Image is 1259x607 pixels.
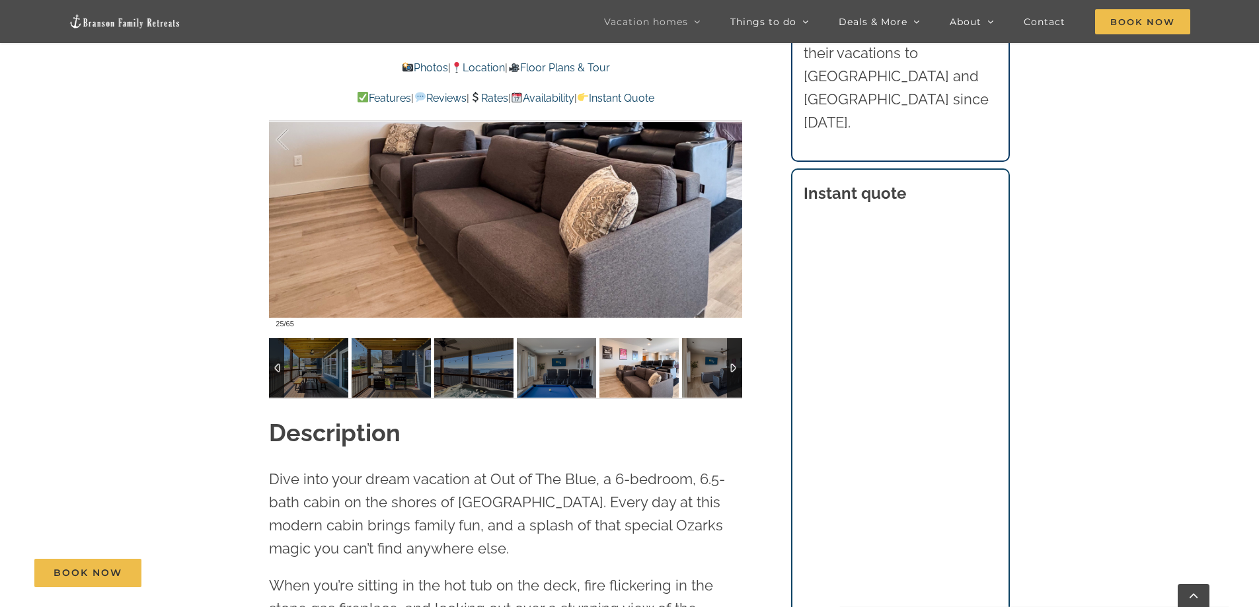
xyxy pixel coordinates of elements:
[839,17,907,26] span: Deals & More
[517,338,596,398] img: Out-of-the-Blue-at-Table-Rock-Lake-3005-Edit-scaled.jpg-nggid042949-ngg0dyn-120x90-00f0w010c011r1...
[69,14,181,29] img: Branson Family Retreats Logo
[804,184,906,203] strong: Instant quote
[54,567,122,579] span: Book Now
[269,470,725,557] span: Dive into your dream vacation at Out of The Blue, a 6-bedroom, 6.5-bath cabin on the shores of [G...
[577,92,654,104] a: Instant Quote
[269,59,742,77] p: | |
[604,17,688,26] span: Vacation homes
[269,419,401,446] strong: Description
[730,17,796,26] span: Things to do
[434,338,514,398] img: Out-of-the-Blue-at-Table-Rock-Lake-3018-scaled.jpg-nggid042961-ngg0dyn-120x90-00f0w010c011r110f11...
[34,559,141,587] a: Book Now
[512,92,522,102] img: 📆
[357,92,411,104] a: Features
[415,92,426,102] img: 💬
[950,17,981,26] span: About
[269,338,348,398] img: 004-Out-of-the-Blue-vacation-home-rental-Branson-Family-Retreats-10092-scaled.jpg-nggid03358-ngg0...
[508,61,609,74] a: Floor Plans & Tour
[402,62,413,73] img: 📸
[414,92,466,104] a: Reviews
[509,62,519,73] img: 🎥
[451,62,462,73] img: 📍
[402,61,448,74] a: Photos
[451,61,505,74] a: Location
[599,338,679,398] img: Out-of-the-Blue-at-Table-Rock-Lake-3004-scaled.jpg-nggid042948-ngg0dyn-120x90-00f0w010c011r110f11...
[1095,9,1190,34] span: Book Now
[269,90,742,107] p: | | | |
[1024,17,1065,26] span: Contact
[470,92,480,102] img: 💲
[682,338,761,398] img: Out-of-the-Blue-at-Table-Rock-Lake-3001-Edit-scaled.jpg-nggid042962-ngg0dyn-120x90-00f0w010c011r1...
[469,92,508,104] a: Rates
[352,338,431,398] img: 004-Out-of-the-Blue-vacation-home-rental-Branson-Family-Retreats-10093-scaled.jpg-nggid03359-ngg0...
[358,92,368,102] img: ✅
[511,92,574,104] a: Availability
[578,92,588,102] img: 👉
